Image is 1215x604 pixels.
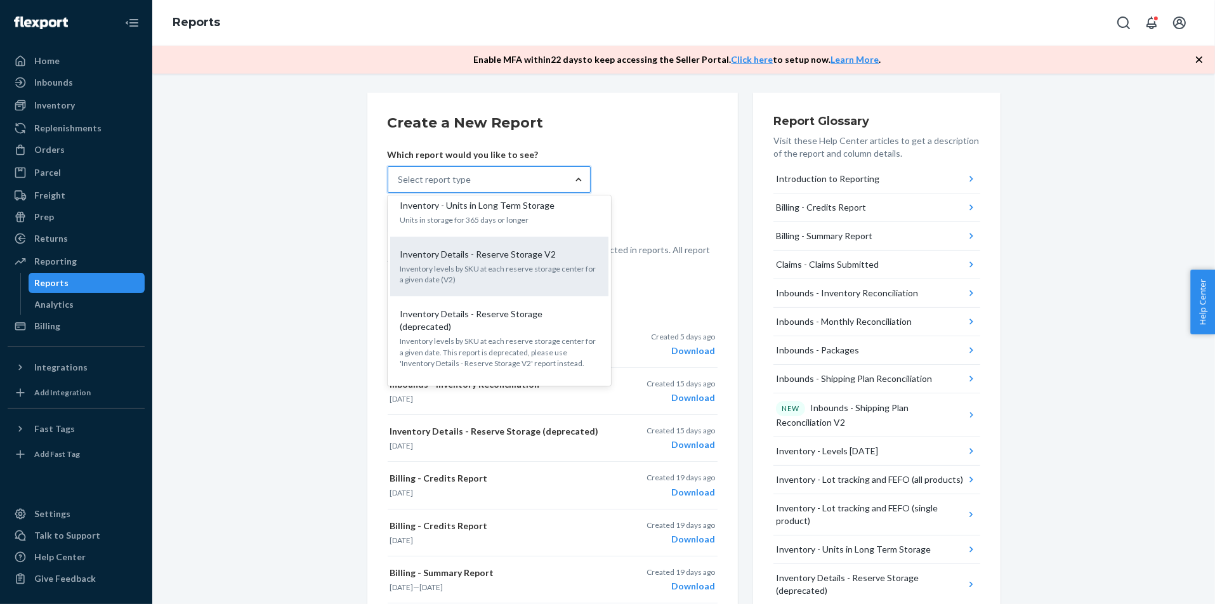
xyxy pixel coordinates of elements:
p: Created 5 days ago [651,331,715,342]
div: Claims - Claims Submitted [776,258,879,271]
div: Inbounds [34,76,73,89]
a: Add Fast Tag [8,444,145,464]
a: Learn More [831,54,879,65]
h3: Report Glossary [773,113,980,129]
div: Download [647,391,715,404]
div: Home [34,55,60,67]
div: Talk to Support [34,529,100,542]
p: Inventory - Units in Long Term Storage [400,199,555,212]
a: Analytics [29,294,145,315]
div: Freight [34,189,65,202]
button: Open account menu [1167,10,1192,36]
a: Inventory [8,95,145,115]
div: Inbounds - Inventory Reconciliation [776,287,918,299]
a: Inbounds [8,72,145,93]
button: Introduction to Reporting [773,165,980,194]
button: Billing - Credits Report [773,194,980,222]
button: Billing - Credits Report[DATE]Created 19 days agoDownload [388,509,718,556]
div: Download [647,486,715,499]
h2: Create a New Report [388,113,718,133]
time: [DATE] [390,488,414,497]
div: Inventory Details - Reserve Storage (deprecated) [776,572,965,597]
button: Inbounds - Inventory Reconciliation [773,279,980,308]
div: Download [651,345,715,357]
button: Claims - Claims Submitted [773,251,980,279]
a: Talk to Support [8,525,145,546]
button: Inbounds - Inventory Reconciliation[DATE]Created 15 days agoDownload [388,368,718,415]
button: Inventory - Levels [DATE] [773,437,980,466]
div: Fast Tags [34,423,75,435]
div: Parcel [34,166,61,179]
div: Billing [34,320,60,332]
div: Add Integration [34,387,91,398]
div: Download [647,533,715,546]
p: Created 19 days ago [647,567,715,577]
div: Orders [34,143,65,156]
div: Replenishments [34,122,102,135]
button: NEWInbounds - Shipping Plan Reconciliation V2 [773,393,980,437]
button: Inventory - Lot tracking and FEFO (single product) [773,494,980,535]
a: Add Integration [8,383,145,403]
button: Give Feedback [8,568,145,589]
p: Inventory Details - Reserve Storage (deprecated) [400,308,593,333]
button: Inbounds - Shipping Plan Reconciliation [773,365,980,393]
a: Freight [8,185,145,206]
a: Home [8,51,145,71]
a: Click here [732,54,773,65]
a: Settings [8,504,145,524]
p: Inventory levels by SKU at each reserve storage center for a given date (V2) [400,263,598,285]
div: Inventory - Levels [DATE] [776,445,878,457]
p: Inventory Details - Reserve Storage V2 [400,248,556,261]
p: Billing - Credits Report [390,520,605,532]
time: [DATE] [390,394,414,404]
p: Created 19 days ago [647,472,715,483]
button: Billing - Summary Report[DATE]—[DATE]Created 19 days agoDownload [388,556,718,603]
button: Help Center [1190,270,1215,334]
div: Billing - Credits Report [776,201,866,214]
img: Flexport logo [14,16,68,29]
p: Inventory levels by SKU at each reserve storage center for a given date. This report is deprecate... [400,336,598,368]
div: Returns [34,232,68,245]
p: Billing - Credits Report [390,472,605,485]
div: Inbounds - Monthly Reconciliation [776,315,912,328]
div: Give Feedback [34,572,96,585]
a: Reports [29,273,145,293]
div: Download [647,438,715,451]
button: Close Navigation [119,10,145,36]
button: Fast Tags [8,419,145,439]
button: Open Search Box [1111,10,1136,36]
div: Help Center [34,551,86,563]
a: Returns [8,228,145,249]
div: Select report type [398,173,471,186]
button: Inventory - Units in Long Term Storage [773,535,980,564]
ol: breadcrumbs [162,4,230,41]
div: Introduction to Reporting [776,173,879,185]
button: Billing - Summary Report [773,222,980,251]
p: Created 15 days ago [647,425,715,436]
div: Reporting [34,255,77,268]
p: Which report would you like to see? [388,148,591,161]
time: [DATE] [390,441,414,450]
a: Orders [8,140,145,160]
a: Replenishments [8,118,145,138]
a: Billing [8,316,145,336]
a: Help Center [8,547,145,567]
p: Billing - Summary Report [390,567,605,579]
div: Inventory - Units in Long Term Storage [776,543,931,556]
div: Reports [35,277,69,289]
div: Prep [34,211,54,223]
p: NEW [782,404,799,414]
button: Integrations [8,357,145,377]
p: Units in storage for 365 days or longer [400,214,598,225]
div: Inbounds - Packages [776,344,859,357]
time: [DATE] [390,582,414,592]
div: Inventory - Lot tracking and FEFO (single product) [776,502,965,527]
div: Integrations [34,361,88,374]
div: Inventory - Lot tracking and FEFO (all products) [776,473,963,486]
div: Billing - Summary Report [776,230,872,242]
div: Settings [34,508,70,520]
button: Billing - Credits Report[DATE]Created 19 days agoDownload [388,462,718,509]
button: Open notifications [1139,10,1164,36]
button: Inventory Details - Reserve Storage (deprecated)[DATE]Created 15 days agoDownload [388,415,718,462]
